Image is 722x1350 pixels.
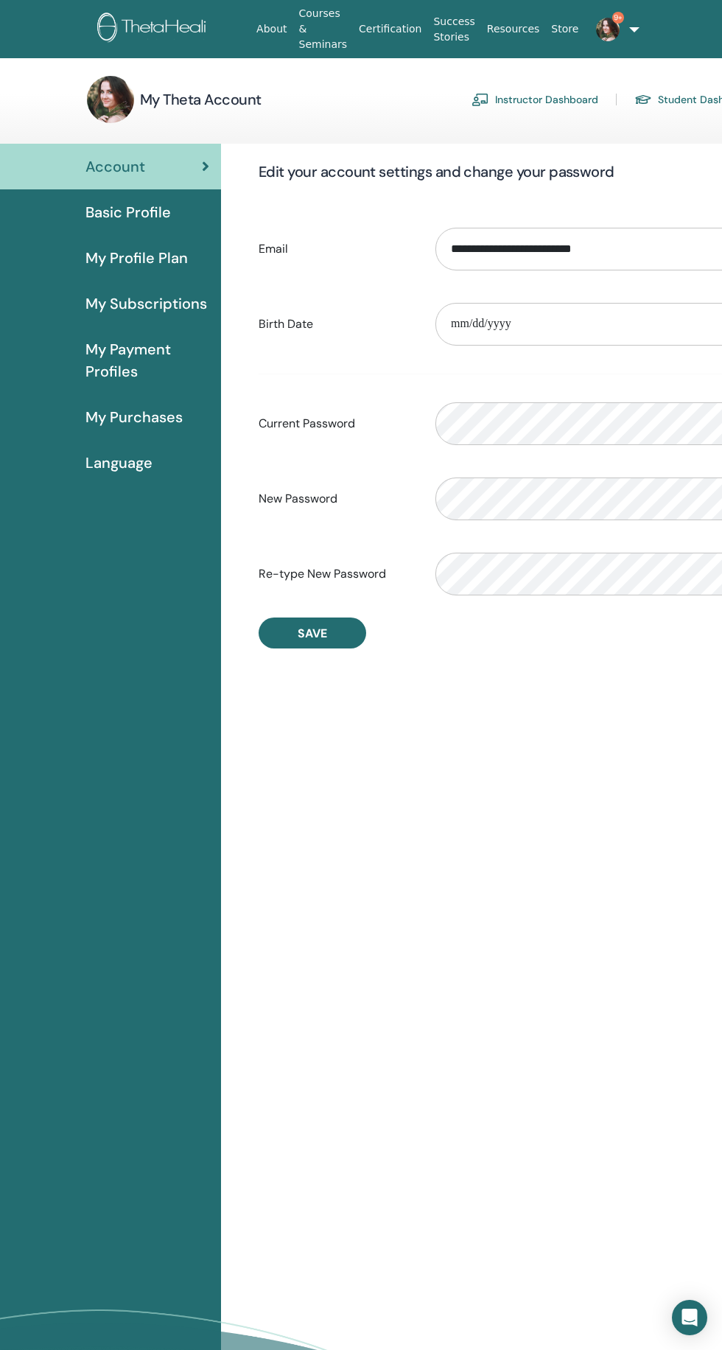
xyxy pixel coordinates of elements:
a: Instructor Dashboard [472,88,598,111]
span: 9+ [612,12,624,24]
span: Basic Profile [85,201,171,223]
span: Save [298,626,327,641]
span: My Payment Profiles [85,338,209,382]
label: Birth Date [248,310,424,338]
a: Resources [481,15,546,43]
a: Success Stories [427,8,480,51]
h3: My Theta Account [140,89,261,110]
a: Store [545,15,584,43]
span: My Purchases [85,406,183,428]
label: New Password [248,485,424,513]
label: Current Password [248,410,424,438]
img: chalkboard-teacher.svg [472,93,489,106]
span: Language [85,452,153,474]
span: My Profile Plan [85,247,188,269]
a: About [250,15,292,43]
div: Open Intercom Messenger [672,1300,707,1335]
a: 9+ [584,6,621,53]
a: Certification [353,15,427,43]
img: default.jpg [87,76,134,123]
label: Re-type New Password [248,560,424,588]
span: My Subscriptions [85,293,207,315]
button: Save [259,618,366,648]
img: logo.png [97,13,236,46]
img: graduation-cap.svg [634,94,652,106]
span: Account [85,155,145,178]
label: Email [248,235,424,263]
img: default.jpg [596,18,620,41]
